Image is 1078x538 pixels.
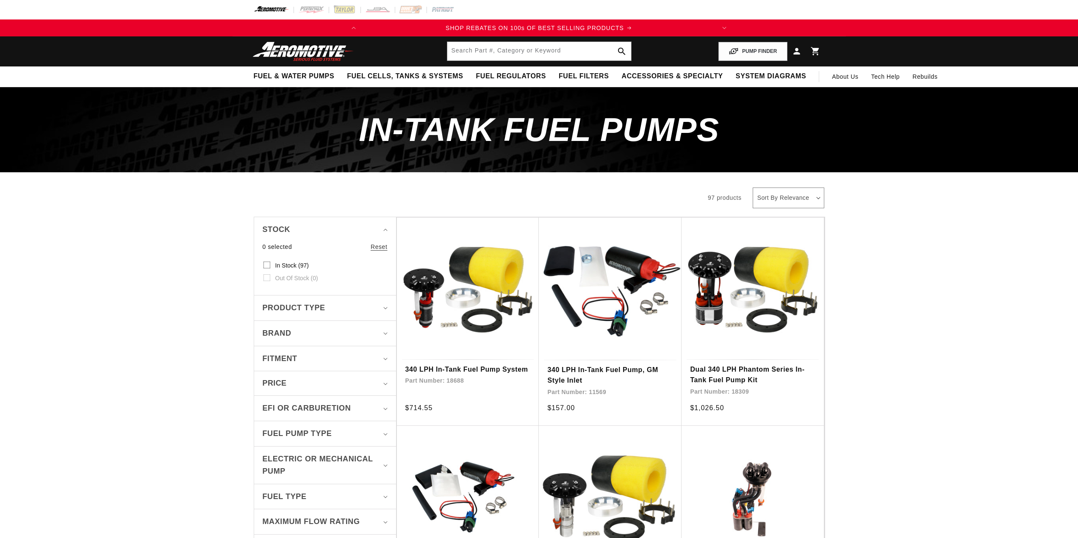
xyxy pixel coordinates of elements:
span: SHOP REBATES ON 100s OF BEST SELLING PRODUCTS [446,25,624,31]
summary: Fuel Filters [552,66,615,86]
summary: Fuel Cells, Tanks & Systems [341,66,469,86]
a: About Us [826,66,865,87]
span: System Diagrams [736,72,806,81]
summary: EFI or Carburetion (0 selected) [263,396,388,421]
span: Fuel Type [263,491,307,503]
span: Fuel & Water Pumps [254,72,335,81]
button: Translation missing: en.sections.announcements.next_announcement [716,19,733,36]
summary: Fuel & Water Pumps [247,66,341,86]
button: search button [612,42,631,61]
summary: Accessories & Specialty [615,66,729,86]
button: Translation missing: en.sections.announcements.previous_announcement [345,19,362,36]
summary: Product type (0 selected) [263,295,388,320]
span: Brand [263,327,291,339]
span: Stock [263,223,291,236]
img: Aeromotive [250,41,356,61]
summary: Rebuilds [906,66,944,87]
div: Announcement [362,23,715,33]
div: 1 of 2 [362,23,715,33]
span: Fitment [263,353,297,365]
summary: Electric or Mechanical Pump (0 selected) [263,447,388,484]
summary: System Diagrams [729,66,812,86]
span: Product type [263,302,325,314]
summary: Fuel Pump Type (0 selected) [263,421,388,446]
span: Price [263,378,287,389]
a: 340 LPH In-Tank Fuel Pump System [405,364,531,375]
button: PUMP FINDER [718,42,787,61]
summary: Fitment (0 selected) [263,346,388,371]
span: EFI or Carburetion [263,402,351,414]
span: Fuel Filters [559,72,609,81]
span: 0 selected [263,242,292,251]
summary: Fuel Regulators [469,66,552,86]
span: Electric or Mechanical Pump [263,453,380,477]
span: Out of stock (0) [275,274,318,282]
summary: Brand (0 selected) [263,321,388,346]
a: Dual 340 LPH Phantom Series In-Tank Fuel Pump Kit [690,364,815,386]
input: Search by Part Number, Category or Keyword [447,42,631,61]
span: Rebuilds [912,72,937,81]
span: In stock (97) [275,262,309,269]
span: Accessories & Specialty [622,72,723,81]
a: Reset [371,242,388,251]
summary: Price [263,371,388,395]
summary: Tech Help [865,66,906,87]
span: Fuel Pump Type [263,428,332,440]
span: In-Tank Fuel Pumps [359,111,719,148]
span: Fuel Cells, Tanks & Systems [347,72,463,81]
a: 340 LPH In-Tank Fuel Pump, GM Style Inlet [547,364,673,386]
span: 97 products [708,194,742,201]
slideshow-component: Translation missing: en.sections.announcements.announcement_bar [233,19,846,36]
a: SHOP REBATES ON 100s OF BEST SELLING PRODUCTS [362,23,715,33]
summary: Stock (0 selected) [263,217,388,242]
span: Fuel Regulators [476,72,546,81]
summary: Fuel Type (0 selected) [263,484,388,509]
span: Tech Help [871,72,900,81]
summary: Maximum Flow Rating (0 selected) [263,509,388,534]
span: About Us [832,73,858,80]
span: Maximum Flow Rating [263,516,360,528]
